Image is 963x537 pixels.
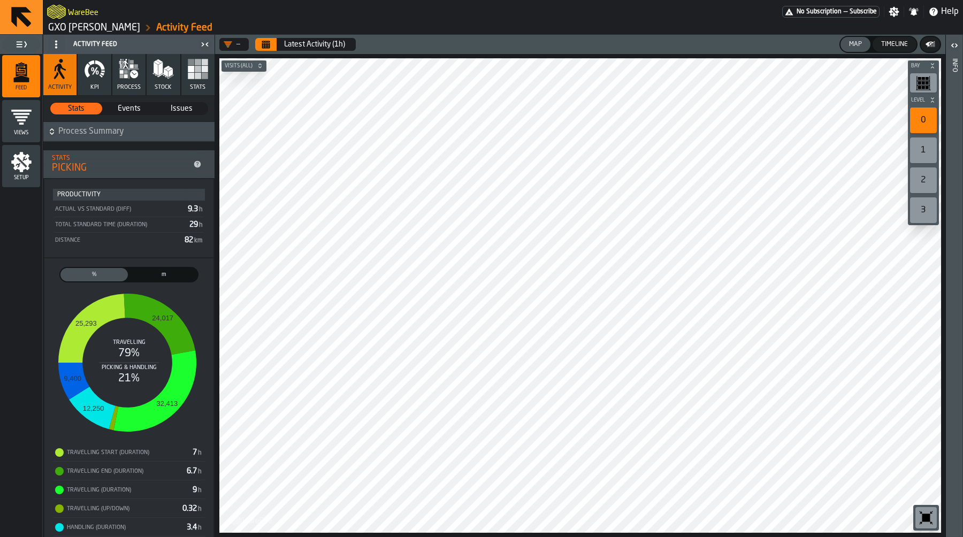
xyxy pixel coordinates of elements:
[185,236,204,244] span: 82
[845,41,866,48] div: Map
[156,103,208,114] div: thumb
[104,103,155,114] span: Events
[278,34,351,55] button: Select date range
[850,8,877,16] span: Subscribe
[90,84,99,91] span: KPI
[66,524,182,531] div: Handling (Duration)
[797,8,842,16] span: No Subscription
[910,167,937,193] div: 2
[155,102,208,115] label: button-switch-multi-Issues
[947,37,962,56] label: button-toggle-Open
[223,63,255,69] span: Visits (All)
[910,108,937,133] div: 0
[48,22,140,34] a: link-to-/wh/i/baca6aa3-d1fc-43c0-a604-2a1c9d5db74d/simulations
[910,137,937,163] div: 1
[189,221,204,228] span: 29
[103,102,156,115] label: button-switch-multi-Events
[156,103,207,114] span: Issues
[156,22,212,34] a: link-to-/wh/i/baca6aa3-d1fc-43c0-a604-2a1c9d5db74d/feed/62ef12e0-2103-4f85-95c6-e08093af12ca
[2,130,40,136] span: Views
[66,449,188,456] div: Travelling Start (Duration)
[909,97,927,103] span: Level
[47,2,66,21] a: logo-header
[53,462,205,480] div: StatList-item-Travelling End (Duration)
[873,37,916,52] button: button-Timeline
[782,6,880,18] a: link-to-/wh/i/baca6aa3-d1fc-43c0-a604-2a1c9d5db74d/pricing/
[187,467,203,475] span: 6.7
[182,505,203,512] span: 0.32
[908,105,939,135] div: button-toolbar-undefined
[224,40,240,49] div: DropdownMenuValue-
[782,6,880,18] div: Menu Subscription
[2,37,40,52] label: button-toggle-Toggle Full Menu
[941,5,959,18] span: Help
[60,268,128,281] div: thumb
[921,37,940,52] button: button-
[50,103,102,114] div: thumb
[909,63,927,69] span: Bay
[66,505,178,512] div: Travelling (Up/Down)
[2,175,40,181] span: Setup
[840,37,870,52] button: button-Map
[53,518,205,536] div: StatList-item-Handling (Duration)
[54,232,204,247] div: StatList-item-Distance
[44,179,213,257] div: stat-
[43,122,215,141] button: button-
[57,191,201,198] div: Productivity
[2,55,40,98] li: menu Feed
[54,206,184,213] div: Actual vs Standard (Diff)
[187,524,203,531] span: 3.4
[198,487,202,494] span: h
[194,237,203,244] span: km
[908,165,939,195] div: button-toolbar-undefined
[47,21,503,34] nav: Breadcrumb
[913,505,939,531] div: button-toolbar-undefined
[2,145,40,188] li: menu Setup
[54,237,180,244] div: Distance
[884,6,904,17] label: button-toggle-Settings
[2,85,40,91] span: Feed
[53,480,205,499] div: StatList-item-Travelling (Duration)
[54,217,204,231] div: StatList-item-Total Standard Time (Duration)
[219,38,249,51] div: DropdownMenuValue-
[45,36,197,53] div: Activity Feed
[197,38,212,51] label: button-toggle-Close me
[908,71,939,95] div: button-toolbar-undefined
[255,38,356,51] div: Select date range
[908,95,939,105] button: button-
[63,270,126,279] span: %
[918,509,935,526] svg: Reset zoom and position
[59,267,129,282] label: button-switch-multi-Process Parts
[54,221,185,228] div: Total Standard Time (Duration)
[908,60,939,71] button: button-
[924,5,963,18] label: button-toggle-Help
[908,195,939,225] div: button-toolbar-undefined
[877,41,912,48] div: Timeline
[52,155,189,162] div: Stats
[193,449,203,456] span: 7
[946,35,962,537] header: Info
[54,202,204,216] div: StatList-item-Actual vs Standard (Diff)
[910,197,937,223] div: 3
[132,270,195,279] span: m
[188,205,204,213] span: 9.3
[255,38,277,51] button: Select date range Select date range
[130,268,197,281] div: thumb
[53,499,205,518] div: StatList-item-Travelling (Up/Down)
[198,506,202,512] span: h
[198,525,202,531] span: h
[284,40,345,49] div: Latest Activity (1h)
[844,8,847,16] span: —
[198,469,202,475] span: h
[951,56,958,534] div: Info
[221,509,282,531] a: logo-header
[66,468,182,475] div: Travelling End (Duration)
[50,102,103,115] label: button-switch-multi-Stats
[68,6,98,17] h2: Sub Title
[190,84,205,91] span: Stats
[53,443,205,462] div: StatList-item-Travelling Start (Duration)
[48,84,72,91] span: Activity
[103,103,155,114] div: thumb
[193,486,203,494] span: 9
[66,487,188,494] div: Travelling (Duration)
